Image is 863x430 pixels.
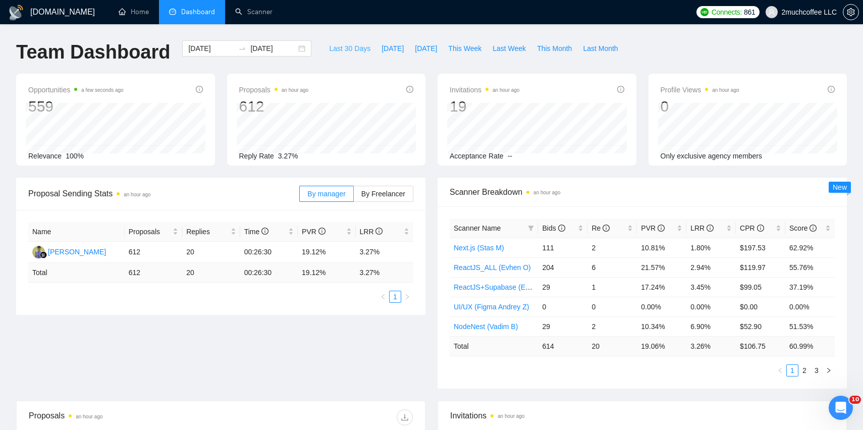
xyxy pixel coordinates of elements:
[66,152,84,160] span: 100%
[785,257,835,277] td: 55.76%
[450,84,519,96] span: Invitations
[843,4,859,20] button: setting
[757,225,764,232] span: info-circle
[298,242,355,263] td: 19.12%
[823,364,835,377] li: Next Page
[360,228,383,236] span: LRR
[409,40,443,57] button: [DATE]
[16,40,170,64] h1: Team Dashboard
[125,222,182,242] th: Proposals
[785,238,835,257] td: 62.92%
[528,225,534,231] span: filter
[239,84,309,96] span: Proposals
[686,257,736,277] td: 2.94%
[250,43,296,54] input: End date
[686,277,736,297] td: 3.45%
[798,364,811,377] li: 2
[28,222,125,242] th: Name
[587,257,637,277] td: 6
[833,183,847,191] span: New
[508,152,512,160] span: --
[785,277,835,297] td: 37.19%
[686,297,736,316] td: 0.00%
[450,336,538,356] td: Total
[526,221,536,236] span: filter
[302,228,326,236] span: PVR
[28,152,62,160] span: Relevance
[811,365,822,376] a: 3
[125,242,182,263] td: 612
[454,244,504,252] a: Next.js (Stas M)
[774,364,786,377] li: Previous Page
[538,336,587,356] td: 614
[637,336,686,356] td: 19.06 %
[712,87,739,93] time: an hour ago
[307,190,345,198] span: By manager
[712,7,742,18] span: Connects:
[28,263,125,283] td: Total
[558,225,565,232] span: info-circle
[401,291,413,303] li: Next Page
[182,222,240,242] th: Replies
[531,40,577,57] button: This Month
[28,97,124,116] div: 559
[76,414,102,419] time: an hour ago
[587,316,637,336] td: 2
[443,40,487,57] button: This Week
[244,228,268,236] span: Time
[119,8,149,16] a: homeHome
[583,43,618,54] span: Last Month
[707,225,714,232] span: info-circle
[380,294,386,300] span: left
[415,43,437,54] span: [DATE]
[577,40,623,57] button: Last Month
[390,291,401,302] a: 1
[826,367,832,373] span: right
[454,224,501,232] span: Scanner Name
[637,277,686,297] td: 17.24%
[40,251,47,258] img: gigradar-bm.png
[124,192,150,197] time: an hour ago
[736,277,785,297] td: $99.05
[700,8,709,16] img: upwork-logo.png
[768,9,775,16] span: user
[736,257,785,277] td: $119.97
[736,336,785,356] td: $ 106.75
[498,413,524,419] time: an hour ago
[843,8,858,16] span: setting
[188,43,234,54] input: Start date
[298,263,355,283] td: 19.12 %
[318,228,326,235] span: info-circle
[542,224,565,232] span: Bids
[329,43,370,54] span: Last 30 Days
[493,43,526,54] span: Last Week
[849,396,861,404] span: 10
[278,152,298,160] span: 3.27%
[240,242,298,263] td: 00:26:30
[658,225,665,232] span: info-circle
[587,277,637,297] td: 1
[169,8,176,15] span: dashboard
[740,224,764,232] span: CPR
[377,291,389,303] button: left
[843,8,859,16] a: setting
[238,44,246,52] span: to
[787,365,798,376] a: 1
[356,242,414,263] td: 3.27%
[661,97,739,116] div: 0
[637,257,686,277] td: 21.57%
[785,297,835,316] td: 0.00%
[493,87,519,93] time: an hour ago
[48,246,106,257] div: [PERSON_NAME]
[401,291,413,303] button: right
[240,263,298,283] td: 00:26:30
[186,226,228,237] span: Replies
[637,316,686,336] td: 10.34%
[397,413,412,421] span: download
[454,263,531,272] a: ReactJS_ALL (Evhen O)
[774,364,786,377] button: left
[125,263,182,283] td: 612
[182,242,240,263] td: 20
[454,303,529,311] a: UI/UX (Figma Andrey Z)
[454,322,518,331] a: NodeNest (Vadim B)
